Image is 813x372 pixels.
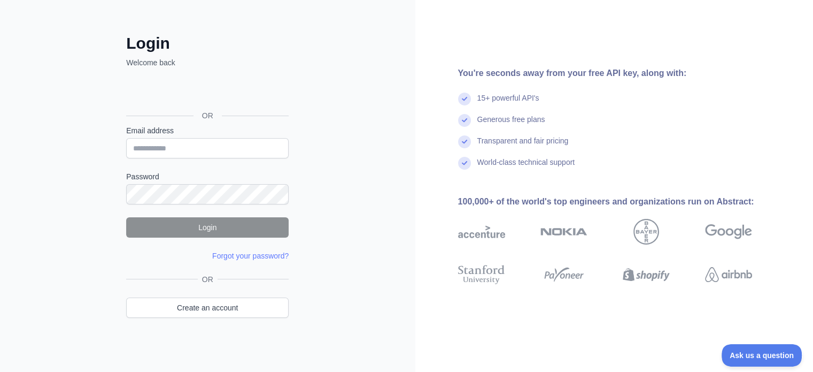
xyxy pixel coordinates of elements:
p: Welcome back [126,57,289,68]
a: Forgot your password? [212,252,289,260]
label: Email address [126,125,289,136]
div: Transparent and fair pricing [477,135,569,157]
h2: Login [126,34,289,53]
img: check mark [458,135,471,148]
div: World-class technical support [477,157,575,178]
img: bayer [633,219,659,245]
button: Login [126,217,289,238]
img: accenture [458,219,505,245]
div: Generous free plans [477,114,545,135]
img: payoneer [540,263,587,286]
img: shopify [623,263,670,286]
iframe: Botão "Fazer login com o Google" [121,80,292,103]
label: Password [126,171,289,182]
a: Create an account [126,298,289,318]
img: google [705,219,752,245]
span: OR [193,110,222,121]
img: stanford university [458,263,505,286]
img: check mark [458,93,471,105]
img: check mark [458,157,471,170]
div: You're seconds away from your free API key, along with: [458,67,786,80]
iframe: Toggle Customer Support [722,344,802,367]
img: airbnb [705,263,752,286]
span: OR [198,274,218,285]
div: 100,000+ of the world's top engineers and organizations run on Abstract: [458,195,786,208]
img: nokia [540,219,587,245]
div: 15+ powerful API's [477,93,539,114]
img: check mark [458,114,471,127]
